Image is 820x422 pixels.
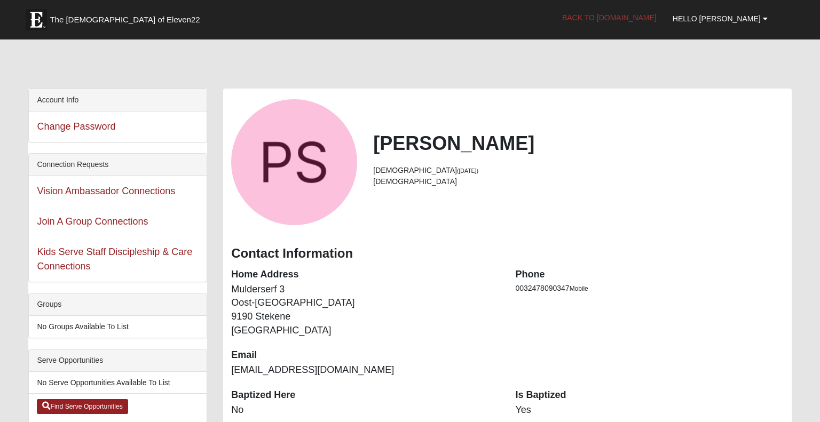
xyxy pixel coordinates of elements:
dd: [EMAIL_ADDRESS][DOMAIN_NAME] [231,363,499,377]
div: Serve Opportunities [29,349,207,372]
div: Groups [29,293,207,316]
li: No Groups Available To List [29,316,207,338]
a: Hello [PERSON_NAME] [665,5,776,32]
dd: No [231,403,499,417]
dt: Baptized Here [231,388,499,402]
dt: Is Baptized [515,388,783,402]
a: Back to [DOMAIN_NAME] [554,4,665,31]
dd: Mulderserf 3 Oost-[GEOGRAPHIC_DATA] 9190 Stekene [GEOGRAPHIC_DATA] [231,283,499,338]
h3: Contact Information [231,246,783,261]
span: The [DEMOGRAPHIC_DATA] of Eleven22 [50,14,200,25]
li: 0032478090347 [515,283,783,294]
div: Connection Requests [29,154,207,176]
a: Kids Serve Staff Discipleship & Care Connections [37,246,192,272]
a: Find Serve Opportunities [37,399,128,414]
span: Hello [PERSON_NAME] [673,14,761,23]
a: The [DEMOGRAPHIC_DATA] of Eleven22 [20,4,234,30]
li: No Serve Opportunities Available To List [29,372,207,394]
img: Eleven22 logo [26,9,47,30]
dt: Phone [515,268,783,282]
span: Mobile [570,285,588,292]
li: [DEMOGRAPHIC_DATA] [373,176,783,187]
a: Join A Group Connections [37,216,148,227]
h2: [PERSON_NAME] [373,132,783,155]
small: ([DATE]) [457,168,478,174]
dt: Email [231,348,499,362]
li: [DEMOGRAPHIC_DATA] [373,165,783,176]
a: Change Password [37,121,115,132]
dd: Yes [515,403,783,417]
a: Vision Ambassador Connections [37,186,175,196]
dt: Home Address [231,268,499,282]
a: View Fullsize Photo [231,99,357,225]
div: Account Info [29,89,207,112]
